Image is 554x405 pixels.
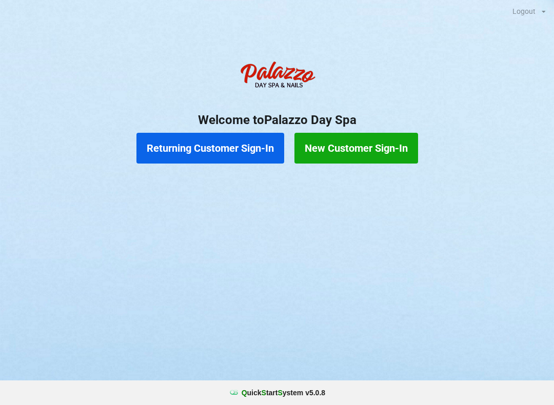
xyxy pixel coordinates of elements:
[242,388,325,398] b: uick tart ystem v 5.0.8
[236,56,318,97] img: PalazzoDaySpaNails-Logo.png
[512,8,536,15] div: Logout
[242,389,247,397] span: Q
[136,133,284,164] button: Returning Customer Sign-In
[294,133,418,164] button: New Customer Sign-In
[262,389,266,397] span: S
[278,389,282,397] span: S
[229,388,239,398] img: favicon.ico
